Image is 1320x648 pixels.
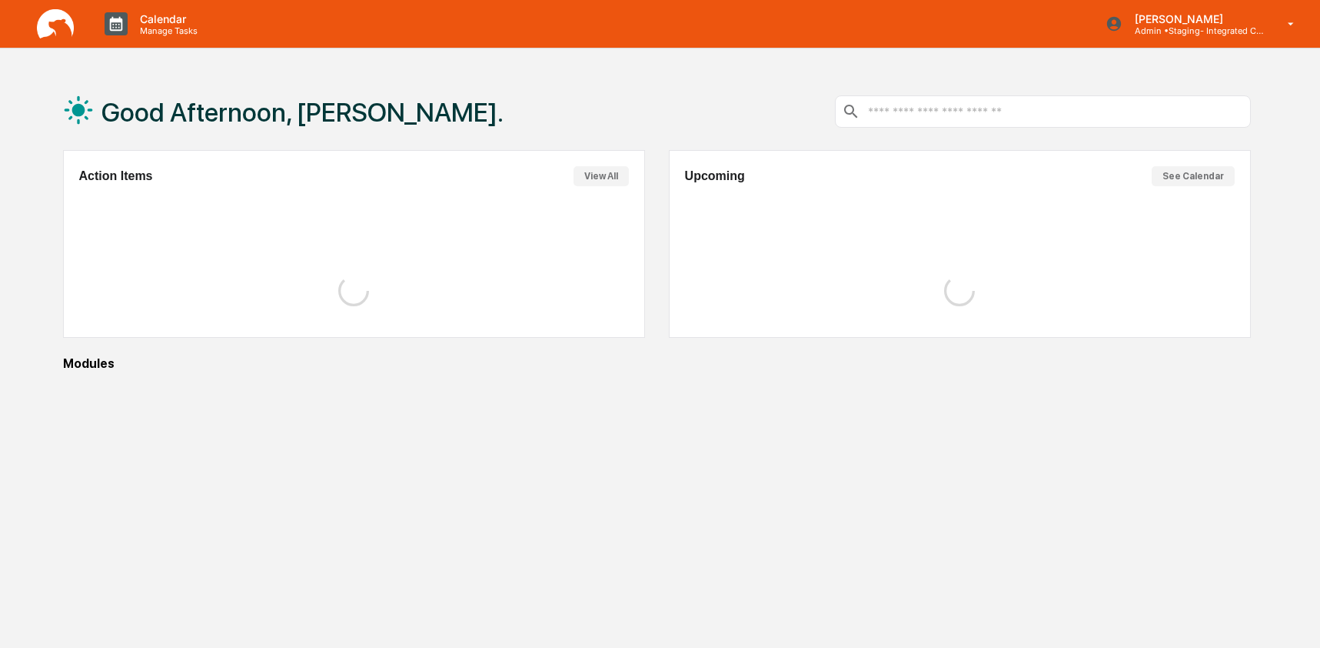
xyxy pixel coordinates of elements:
[63,356,1251,371] div: Modules
[79,169,153,183] h2: Action Items
[37,9,74,39] img: logo
[1152,166,1235,186] button: See Calendar
[1122,12,1265,25] p: [PERSON_NAME]
[101,97,504,128] h1: Good Afternoon, [PERSON_NAME].
[574,166,629,186] button: View All
[685,169,745,183] h2: Upcoming
[128,25,205,36] p: Manage Tasks
[1122,25,1265,36] p: Admin • Staging- Integrated Compliance Advisors
[128,12,205,25] p: Calendar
